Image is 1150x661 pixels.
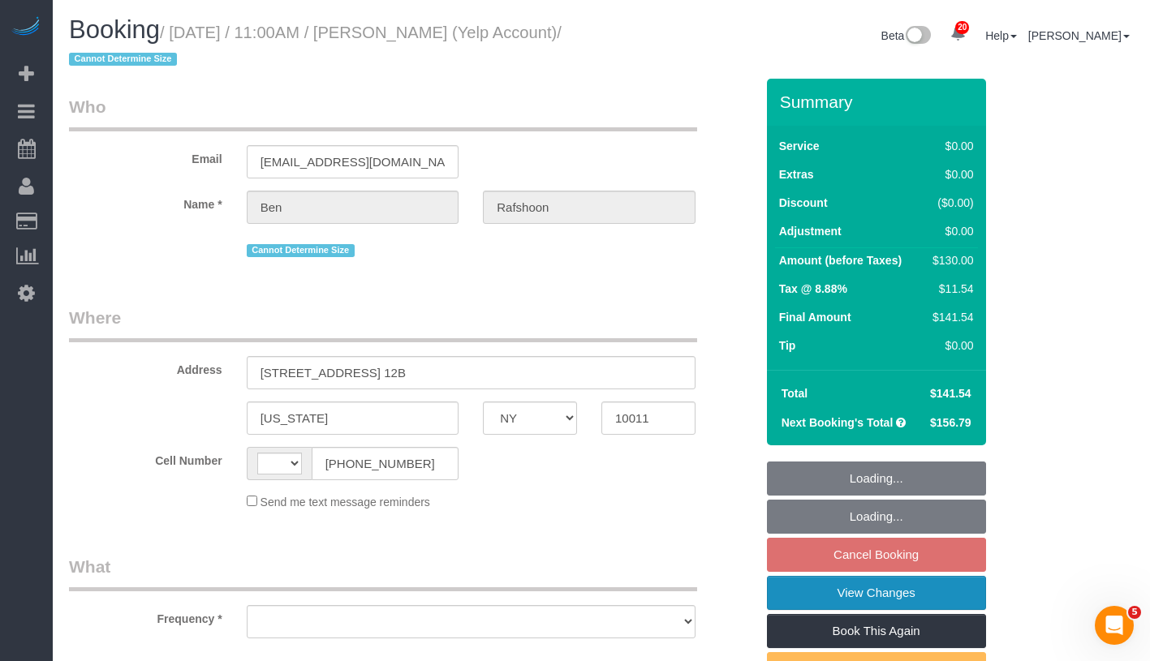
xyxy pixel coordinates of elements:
input: Last Name [483,191,696,224]
a: Beta [881,29,932,42]
span: Send me text message reminders [261,496,430,509]
h3: Summary [780,92,978,111]
span: Booking [69,15,160,44]
legend: Who [69,95,697,131]
label: Name * [57,191,235,212]
input: City [247,401,459,435]
label: Frequency * [57,605,235,627]
legend: Where [69,306,697,342]
a: [PERSON_NAME] [1028,29,1130,42]
small: / [DATE] / 11:00AM / [PERSON_NAME] (Yelp Account) [69,24,562,69]
span: Cannot Determine Size [247,244,355,257]
div: $0.00 [926,337,973,354]
span: / [69,24,562,69]
label: Discount [779,195,828,211]
div: $0.00 [926,138,973,154]
label: Adjustment [779,223,842,239]
div: $0.00 [926,223,973,239]
a: View Changes [767,576,986,610]
label: Extras [779,166,814,182]
strong: Total [782,387,808,400]
input: First Name [247,191,459,224]
input: Email [247,145,459,178]
div: $0.00 [926,166,973,182]
legend: What [69,555,697,591]
div: $11.54 [926,281,973,297]
span: $141.54 [930,387,971,400]
img: New interface [904,26,931,47]
label: Email [57,145,235,167]
label: Service [779,138,820,154]
a: Book This Again [767,614,986,648]
label: Tax @ 8.88% [779,281,847,297]
label: Cell Number [57,447,235,469]
a: Help [985,29,1017,42]
label: Tip [779,337,796,354]
input: Cell Number [312,447,459,480]
input: Zip Code [601,401,696,435]
a: 20 [942,16,974,52]
div: ($0.00) [926,195,973,211]
strong: Next Booking's Total [782,416,894,429]
span: $156.79 [930,416,971,429]
img: Automaid Logo [10,16,42,39]
label: Address [57,356,235,378]
iframe: Intercom live chat [1095,606,1134,645]
span: 20 [955,21,969,34]
span: Cannot Determine Size [69,53,177,66]
span: 5 [1128,606,1141,619]
label: Final Amount [779,309,851,325]
div: $130.00 [926,252,973,268]
div: $141.54 [926,309,973,325]
label: Amount (before Taxes) [779,252,902,268]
